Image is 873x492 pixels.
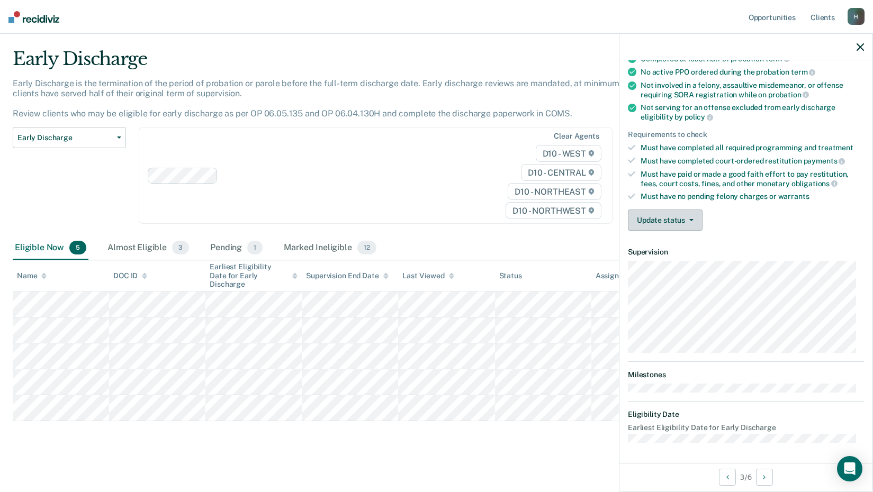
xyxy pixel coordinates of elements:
span: policy [685,113,713,121]
span: 12 [357,241,376,254]
span: 5 [69,241,86,254]
span: obligations [791,179,838,188]
p: Early Discharge is the termination of the period of probation or parole before the full-term disc... [13,78,642,119]
div: No active PPO ordered during the probation [641,67,864,77]
div: Clear agents [554,132,599,141]
div: Must have no pending felony charges or [641,192,864,201]
div: Must have completed court-ordered restitution [641,156,864,166]
dt: Eligibility Date [628,410,864,419]
div: Marked Ineligible [282,236,378,260]
span: probation [768,90,809,99]
button: Previous Opportunity [719,469,736,486]
dt: Supervision [628,248,864,257]
div: Name [17,271,47,280]
div: 3 / 6 [619,463,872,491]
div: Status [499,271,522,280]
div: Open Intercom Messenger [837,456,862,481]
span: D10 - NORTHEAST [508,183,601,200]
div: Eligible Now [13,236,88,260]
div: Pending [208,236,265,260]
span: D10 - WEST [536,145,601,162]
span: payments [804,157,845,165]
img: Recidiviz [8,11,59,23]
div: Not serving for an offense excluded from early discharge eligibility by [641,103,864,121]
div: Requirements to check [628,130,864,139]
div: Must have completed all required programming and [641,143,864,152]
div: Last Viewed [402,271,454,280]
div: Not involved in a felony, assaultive misdemeanor, or offense requiring SORA registration while on [641,81,864,99]
div: Almost Eligible [105,236,191,260]
div: Must have paid or made a good faith effort to pay restitution, fees, court costs, fines, and othe... [641,170,864,188]
span: treatment [818,143,853,152]
div: Earliest Eligibility Date for Early Discharge [210,262,298,289]
span: 3 [172,241,189,254]
span: D10 - CENTRAL [521,164,601,181]
span: term [791,68,815,76]
span: D10 - NORTHWEST [506,202,601,219]
div: Early Discharge [13,48,668,78]
div: H [848,8,865,25]
span: warrants [778,192,809,201]
span: term [766,54,790,63]
div: Assigned to [596,271,645,280]
dt: Milestones [628,370,864,379]
button: Next Opportunity [756,469,773,486]
span: 1 [247,241,263,254]
div: Supervision End Date [306,271,388,280]
span: Early Discharge [17,133,113,142]
dt: Earliest Eligibility Date for Early Discharge [628,423,864,432]
div: DOC ID [113,271,147,280]
button: Update status [628,209,703,231]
